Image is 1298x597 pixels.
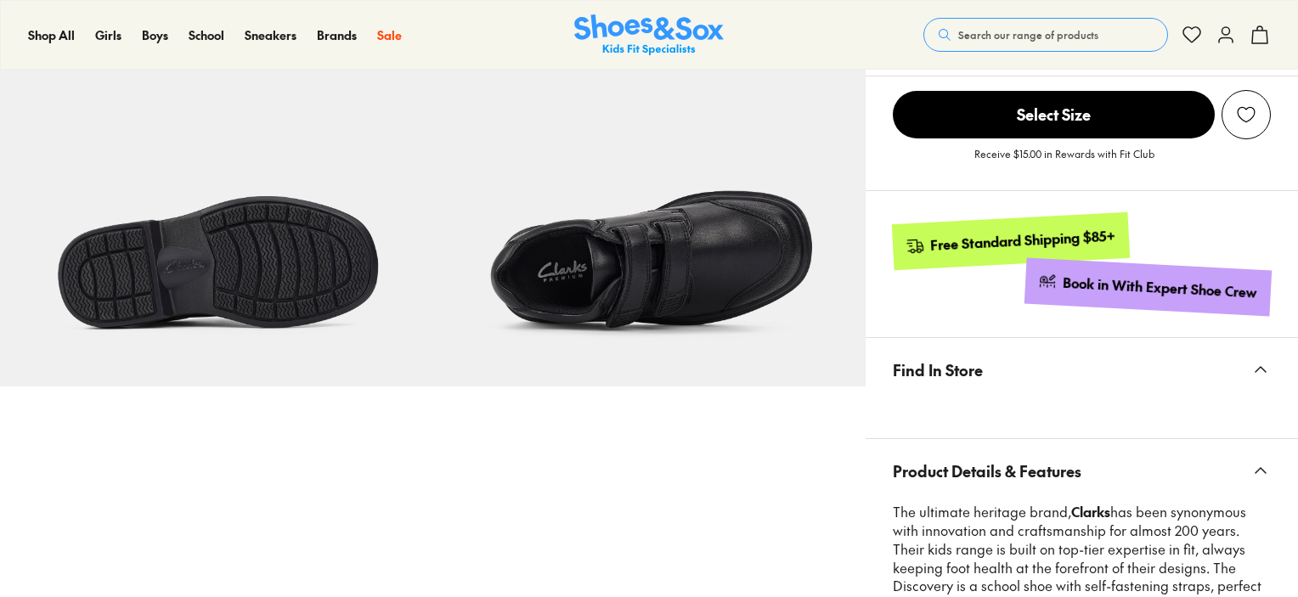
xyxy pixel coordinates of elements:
div: Book in With Expert Shoe Crew [1063,273,1258,302]
a: Boys [142,26,168,44]
strong: Clarks [1071,502,1110,521]
span: Search our range of products [958,27,1098,42]
a: Sneakers [245,26,296,44]
span: Find In Store [893,345,983,395]
a: Sale [377,26,402,44]
a: Shop All [28,26,75,44]
iframe: Find in Store [893,402,1271,418]
a: Book in With Expert Shoe Crew [1024,257,1272,316]
span: Sale [377,26,402,43]
span: Shop All [28,26,75,43]
button: Add to Wishlist [1222,90,1271,139]
a: Girls [95,26,121,44]
span: Brands [317,26,357,43]
a: Shoes & Sox [574,14,724,56]
span: Sneakers [245,26,296,43]
span: Product Details & Features [893,446,1081,496]
button: Product Details & Features [866,439,1298,503]
button: Find In Store [866,338,1298,402]
button: Select Size [893,90,1215,139]
span: Girls [95,26,121,43]
a: Free Standard Shipping $85+ [891,212,1129,270]
button: Search our range of products [923,18,1168,52]
span: Select Size [893,91,1215,138]
a: Brands [317,26,357,44]
div: Free Standard Shipping $85+ [929,226,1115,254]
span: Boys [142,26,168,43]
a: School [189,26,224,44]
img: SNS_Logo_Responsive.svg [574,14,724,56]
span: School [189,26,224,43]
p: Receive $15.00 in Rewards with Fit Club [974,146,1154,177]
